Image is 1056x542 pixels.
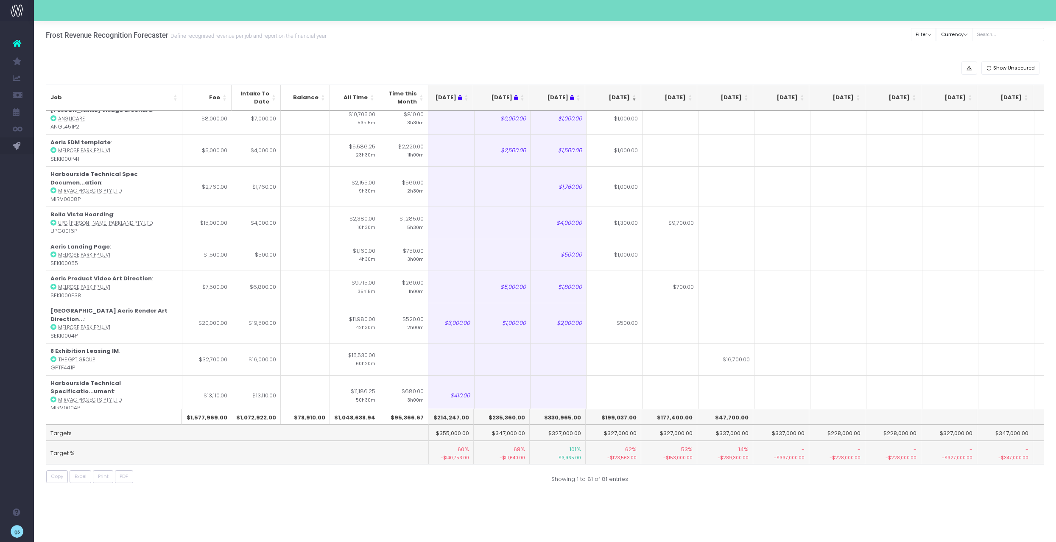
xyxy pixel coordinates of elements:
[645,453,693,461] small: -$153,000.00
[981,61,1040,75] button: Show Unsecured
[46,470,68,483] button: Copy
[50,170,138,187] strong: Harbourside Technical Spec Documen...ation
[379,85,428,111] th: Time this Month: activate to sort column ascending
[921,425,977,441] td: $327,000.00
[531,271,587,303] td: $1,800.00
[698,343,754,375] td: $16,700.00
[911,28,936,41] button: Filter
[330,134,380,167] td: $5,586.25
[379,207,428,239] td: $1,285.00
[58,251,110,258] abbr: Melrose Park PP UJV1
[643,271,698,303] td: $700.00
[529,85,585,111] th: Jul 25 : activate to sort column ascending
[977,85,1033,111] th: Mar 26: activate to sort column ascending
[697,85,753,111] th: Oct 25: activate to sort column ascending
[330,85,379,111] th: All Time: activate to sort column ascending
[475,134,531,167] td: $2,500.00
[531,239,587,271] td: $500.00
[530,409,586,425] th: $330,965.00
[809,425,865,441] td: $228,000.00
[419,303,475,343] td: $3,000.00
[50,274,152,282] strong: Aeris Product Video Art Direction
[182,375,232,416] td: $13,110.00
[587,207,643,239] td: $1,300.00
[330,303,380,343] td: $11,980.00
[330,409,380,425] th: $1,048,638.94
[281,85,330,111] th: Balance: activate to sort column ascending
[587,102,643,134] td: $1,000.00
[407,187,424,194] small: 2h30m
[925,453,972,461] small: -$327,000.00
[58,147,110,154] abbr: Melrose Park PP UJV1
[46,239,182,271] td: : SEKI00055
[585,85,641,111] th: Aug 25: activate to sort column ascending
[359,255,375,263] small: 4h30m
[232,102,281,134] td: $7,000.00
[46,303,182,343] td: : SEKI0004P
[232,409,281,425] th: $1,072,922.00
[379,409,428,425] th: $95,366.67
[51,473,63,480] span: Copy
[232,271,281,303] td: $6,800.00
[422,453,469,461] small: -$140,753.00
[977,425,1033,441] td: $347,000.00
[753,425,809,441] td: $337,000.00
[408,151,424,158] small: 11h00m
[407,118,424,126] small: 3h30m
[407,396,424,403] small: 3h00m
[182,207,232,239] td: $15,000.00
[869,453,916,461] small: -$228,000.00
[586,409,642,425] th: $199,037.00
[182,239,232,271] td: $1,500.00
[182,271,232,303] td: $7,500.00
[418,409,474,425] th: $214,247.00
[182,303,232,343] td: $20,000.00
[58,356,95,363] abbr: The GPT Group
[232,85,281,111] th: Intake To Date: activate to sort column ascending
[50,138,111,146] strong: Aeris EDM template
[865,425,921,441] td: $228,000.00
[11,525,23,538] img: images/default_profile_image.png
[115,470,133,483] button: PDF
[46,343,182,375] td: : GPTF441P
[356,323,375,331] small: 42h30m
[182,343,232,375] td: $32,700.00
[981,453,1028,461] small: -$347,000.00
[419,375,475,416] td: $410.00
[358,287,375,295] small: 35h15m
[474,425,530,441] td: $347,000.00
[1025,445,1028,454] span: -
[681,445,693,454] span: 53%
[697,425,753,441] td: $337,000.00
[474,409,530,425] th: $235,360.00
[921,85,977,111] th: Feb 26: activate to sort column ascending
[358,118,375,126] small: 53h15m
[641,425,697,441] td: $327,000.00
[813,453,860,461] small: -$228,000.00
[418,425,474,441] td: $355,000.00
[330,102,380,134] td: $10,705.00
[865,85,921,111] th: Jan 26: activate to sort column ascending
[587,134,643,167] td: $1,000.00
[46,441,429,464] td: Target %
[753,85,809,111] th: Nov 25: activate to sort column ascending
[330,343,380,375] td: $15,530.00
[530,425,586,441] td: $327,000.00
[58,115,85,122] abbr: Anglicare
[379,375,428,416] td: $680.00
[972,28,1044,41] input: Search...
[232,343,281,375] td: $16,000.00
[58,324,110,331] abbr: Melrose Park PP UJV1
[587,239,643,271] td: $1,000.00
[46,425,429,441] td: Targets
[914,445,916,454] span: -
[46,166,182,207] td: : MIRV0008P
[590,453,637,461] small: -$123,563.00
[379,239,428,271] td: $750.00
[356,359,375,367] small: 60h20m
[359,187,375,194] small: 9h30m
[531,102,587,134] td: $1,000.00
[46,102,182,134] td: : ANGL451P2
[407,255,424,263] small: 3h00m
[458,445,469,454] span: 60%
